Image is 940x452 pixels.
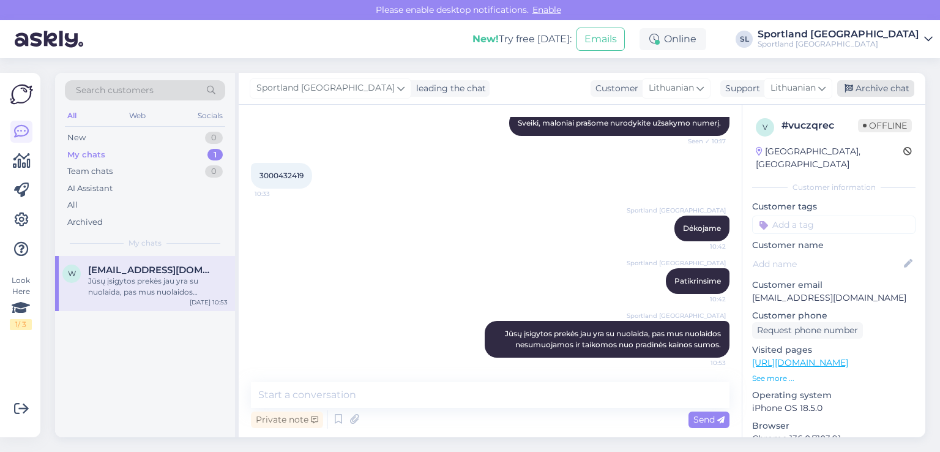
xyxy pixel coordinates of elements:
[190,298,228,307] div: [DATE] 10:53
[529,4,565,15] span: Enable
[67,183,113,195] div: AI Assistant
[67,199,78,211] div: All
[256,81,395,95] span: Sportland [GEOGRAPHIC_DATA]
[67,216,103,228] div: Archived
[255,189,300,198] span: 10:33
[763,122,767,132] span: v
[195,108,225,124] div: Socials
[752,216,916,234] input: Add a tag
[88,276,228,298] div: Jūsų įsigytos prekės jau yra su nuolaida, pas mus nuolaidos nesumuojamos ir taikomos nuo pradinės...
[680,358,726,367] span: 10:53
[627,206,726,215] span: Sportland [GEOGRAPHIC_DATA]
[472,32,572,47] div: Try free [DATE]:
[693,414,725,425] span: Send
[505,329,723,349] span: Jūsų įsigytos prekės jau yra su nuolaida, pas mus nuolaidos nesumuojamos ir taikomos nuo pradinės...
[76,84,154,97] span: Search customers
[752,432,916,445] p: Chrome 136.0.7103.91
[67,149,105,161] div: My chats
[472,33,499,45] b: New!
[781,118,858,133] div: # vuczqrec
[127,108,148,124] div: Web
[10,319,32,330] div: 1 / 3
[752,322,863,339] div: Request phone number
[752,292,916,304] p: [EMAIL_ADDRESS][DOMAIN_NAME]
[752,344,916,356] p: Visited pages
[65,108,79,124] div: All
[756,145,903,171] div: [GEOGRAPHIC_DATA], [GEOGRAPHIC_DATA]
[752,182,916,193] div: Customer information
[67,165,113,178] div: Team chats
[10,83,33,106] img: Askly Logo
[758,29,919,39] div: Sportland [GEOGRAPHIC_DATA]
[752,309,916,322] p: Customer phone
[251,412,323,428] div: Private note
[752,239,916,252] p: Customer name
[205,132,223,144] div: 0
[752,402,916,415] p: iPhone OS 18.5.0
[674,276,721,285] span: Patikrinsime
[411,82,486,95] div: leading the chat
[68,269,76,278] span: w
[752,357,848,368] a: [URL][DOMAIN_NAME]
[680,137,726,146] span: Seen ✓ 10:17
[683,224,721,233] span: Dėkojame
[752,373,916,384] p: See more ...
[752,420,916,432] p: Browser
[752,200,916,213] p: Customer tags
[205,165,223,178] div: 0
[770,81,816,95] span: Lithuanian
[10,275,32,330] div: Look Here
[67,132,86,144] div: New
[680,242,726,251] span: 10:42
[627,258,726,268] span: Sportland [GEOGRAPHIC_DATA]
[591,82,638,95] div: Customer
[753,257,901,271] input: Add name
[518,118,721,127] span: Sveiki, maloniai prašome nurodykite užsakymo numerį.
[207,149,223,161] div: 1
[752,389,916,402] p: Operating system
[88,265,215,276] span: wandute7@gmail.com
[758,29,933,49] a: Sportland [GEOGRAPHIC_DATA]Sportland [GEOGRAPHIC_DATA]
[680,295,726,304] span: 10:42
[649,81,694,95] span: Lithuanian
[758,39,919,49] div: Sportland [GEOGRAPHIC_DATA]
[736,31,753,48] div: SL
[640,28,706,50] div: Online
[858,119,912,132] span: Offline
[576,28,625,51] button: Emails
[720,82,760,95] div: Support
[837,80,914,97] div: Archive chat
[259,171,304,180] span: 3000432419
[627,311,726,320] span: Sportland [GEOGRAPHIC_DATA]
[752,279,916,292] p: Customer email
[129,238,162,249] span: My chats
